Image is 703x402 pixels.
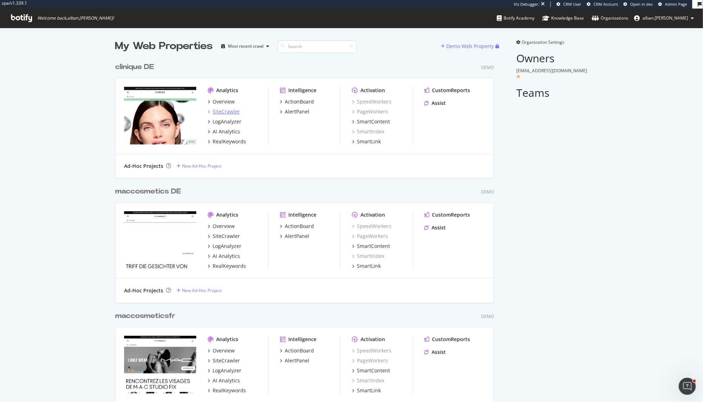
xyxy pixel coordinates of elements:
[630,1,653,7] span: Open in dev
[517,87,588,99] h2: Teams
[208,233,240,240] a: SiteCrawler
[280,108,309,115] a: AlertPanel
[441,41,496,52] button: Demo Web Property
[352,347,392,354] a: SpeedWorkers
[517,68,587,74] span: [EMAIL_ADDRESS][DOMAIN_NAME]
[208,243,241,250] a: LogAnalyzer
[352,243,390,250] a: SmartContent
[352,223,392,230] a: SpeedWorkers
[208,357,240,364] a: SiteCrawler
[208,108,240,115] a: SiteCrawler
[432,224,446,231] div: Assist
[208,347,235,354] a: Overview
[285,223,314,230] div: ActionBoard
[441,43,496,49] a: Demo Web Property
[208,98,235,105] a: Overview
[115,186,181,197] div: maccosmetics DE
[124,287,163,294] div: Ad-Hoc Projects
[124,87,196,144] img: clinique DE
[432,349,446,356] div: Assist
[213,357,240,364] div: SiteCrawler
[208,377,240,384] a: AI Analytics
[424,349,446,356] a: Assist
[352,233,388,240] a: PageWorkers
[361,211,385,218] div: Activation
[115,39,213,53] div: My Web Properties
[124,163,163,170] div: Ad-Hoc Projects
[352,128,384,135] a: SmartIndex
[213,138,246,145] div: RealKeywords
[481,189,494,195] div: Demo
[542,15,584,22] div: Knowledge Base
[285,108,309,115] div: AlertPanel
[213,263,246,270] div: RealKeywords
[177,163,222,169] a: New Ad-Hoc Project
[213,253,240,260] div: AI Analytics
[182,287,222,293] div: New Ad-Hoc Project
[216,211,238,218] div: Analytics
[432,87,470,94] div: CustomReports
[115,62,157,72] a: clinique DE
[213,377,240,384] div: AI Analytics
[432,100,446,107] div: Assist
[432,336,470,343] div: CustomReports
[514,1,539,7] div: Viz Debugger:
[208,387,246,394] a: RealKeywords
[352,377,384,384] div: SmartIndex
[592,9,628,28] a: Organizations
[208,138,246,145] a: RealKeywords
[352,98,392,105] a: SpeedWorkers
[177,287,222,293] a: New Ad-Hoc Project
[623,1,653,7] a: Open in dev
[357,263,381,270] div: SmartLink
[280,233,309,240] a: AlertPanel
[124,211,196,269] img: maccosmetics DE
[285,347,314,354] div: ActionBoard
[288,336,316,343] div: Intelligence
[352,357,388,364] a: PageWorkers
[563,1,581,7] span: CRM User
[357,118,390,125] div: SmartContent
[352,138,381,145] a: SmartLink
[424,100,446,107] a: Assist
[587,1,618,7] a: CRM Account
[357,138,381,145] div: SmartLink
[352,253,384,260] div: SmartIndex
[213,367,241,374] div: LogAnalyzer
[593,1,618,7] span: CRM Account
[182,163,222,169] div: New Ad-Hoc Project
[424,87,470,94] a: CustomReports
[361,87,385,94] div: Activation
[352,387,381,394] a: SmartLink
[517,52,588,64] h2: Owners
[352,118,390,125] a: SmartContent
[361,336,385,343] div: Activation
[447,43,494,50] div: Demo Web Property
[357,367,390,374] div: SmartContent
[213,347,235,354] div: Overview
[213,128,240,135] div: AI Analytics
[280,357,309,364] a: AlertPanel
[285,233,309,240] div: AlertPanel
[213,118,241,125] div: LogAnalyzer
[278,40,356,53] input: Search
[352,108,388,115] a: PageWorkers
[556,1,581,7] a: CRM User
[280,347,314,354] a: ActionBoard
[592,15,628,22] div: Organizations
[357,387,381,394] div: SmartLink
[628,12,699,24] button: alban.[PERSON_NAME]
[219,41,272,52] button: Most recent crawl
[208,263,246,270] a: RealKeywords
[285,357,309,364] div: AlertPanel
[115,186,184,197] a: maccosmetics DE
[424,336,470,343] a: CustomReports
[208,253,240,260] a: AI Analytics
[115,62,154,72] div: clinique DE
[357,243,390,250] div: SmartContent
